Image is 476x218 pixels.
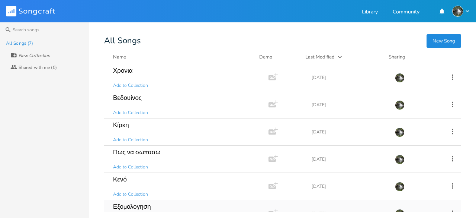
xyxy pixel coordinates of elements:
button: Last Modified [305,53,380,61]
a: Community [393,9,419,16]
div: All Songs (7) [6,41,33,45]
div: Last Modified [305,54,335,60]
span: Add to Collection [113,82,148,89]
div: [DATE] [312,130,386,134]
img: Themistoklis Christou [452,6,463,17]
div: Κενό [113,176,127,183]
div: [DATE] [312,157,386,161]
div: Κίρκη [113,122,129,128]
div: [DATE] [312,102,386,107]
div: Πως να σωπασω [113,149,160,155]
span: Add to Collection [113,137,148,143]
div: Demo [259,53,296,61]
div: Sharing [389,53,433,61]
div: All Songs [104,37,461,44]
a: Library [362,9,378,16]
img: Themistoklis Christou [395,155,405,164]
div: Βεδουίνος [113,95,142,101]
img: Themistoklis Christou [395,73,405,83]
img: Themistoklis Christou [395,182,405,192]
span: Add to Collection [113,110,148,116]
img: Themistoklis Christou [395,100,405,110]
div: Χρονια [113,67,133,74]
div: [DATE] [312,184,386,189]
div: New Collection [19,53,50,58]
span: Add to Collection [113,191,148,198]
div: Shared with me (0) [19,65,57,70]
div: [DATE] [312,75,386,80]
div: [DATE] [312,211,386,216]
span: Add to Collection [113,164,148,170]
button: New Song [427,34,461,48]
img: Themistoklis Christou [395,127,405,137]
div: Εξομολογηση [113,203,151,210]
div: Name [113,54,126,60]
button: Name [113,53,250,61]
